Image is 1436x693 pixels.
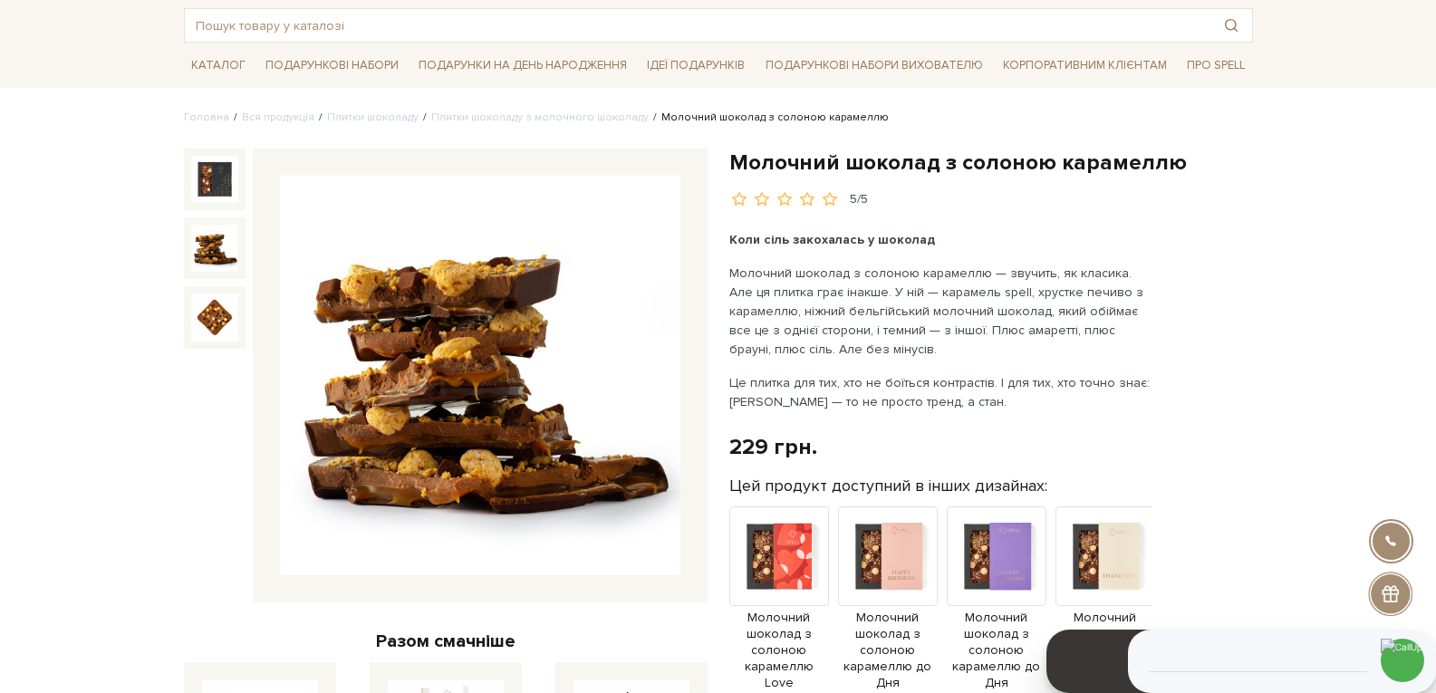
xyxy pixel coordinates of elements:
a: Подарункові набори вихователю [758,50,990,81]
span: Молочний шоколад з солоною карамеллю Love [729,610,829,692]
img: Продукт [729,506,829,606]
img: Продукт [947,506,1046,606]
button: Пошук товару у каталозі [1210,9,1252,42]
a: Подарунки на День народження [411,52,634,80]
a: Подарункові набори [258,52,406,80]
img: Продукт [838,506,938,606]
img: Молочний шоколад з солоною карамеллю [191,294,238,341]
a: Головна [184,111,229,124]
a: Про Spell [1180,52,1252,80]
a: Молочний шоколад з солоною карамеллю Love [729,547,829,692]
input: Пошук товару у каталозі [185,9,1210,42]
p: Молочний шоколад з солоною карамеллю — звучить, як класика. Але ця плитка грає інакше. У ній — ка... [729,264,1154,359]
div: 229 грн. [729,433,817,461]
a: Молочний шоколад з солоною карамеллю Дякую [1055,547,1155,692]
a: Вся продукція [242,111,314,124]
a: Каталог [184,52,253,80]
h1: Молочний шоколад з солоною карамеллю [729,149,1253,177]
img: Молочний шоколад з солоною карамеллю [280,176,680,576]
span: Молочний шоколад з солоною карамеллю Дякую [1055,610,1155,692]
img: Молочний шоколад з солоною карамеллю [191,225,238,272]
a: Плитки шоколаду [327,111,419,124]
a: Корпоративним клієнтам [996,50,1174,81]
img: Продукт [1055,506,1155,606]
div: Разом смачніше [184,630,708,653]
a: Плитки шоколаду з молочного шоколаду [431,111,649,124]
p: Це плитка для тих, хто не боїться контрастів. І для тих, хто точно знає: [PERSON_NAME] — то не пр... [729,373,1154,411]
div: 5/5 [850,191,868,208]
label: Цей продукт доступний в інших дизайнах: [729,476,1047,496]
li: Молочний шоколад з солоною карамеллю [649,110,889,126]
img: Молочний шоколад з солоною карамеллю [191,156,238,203]
b: Коли сіль закохалась у шоколад [729,232,935,247]
a: Ідеї подарунків [640,52,752,80]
